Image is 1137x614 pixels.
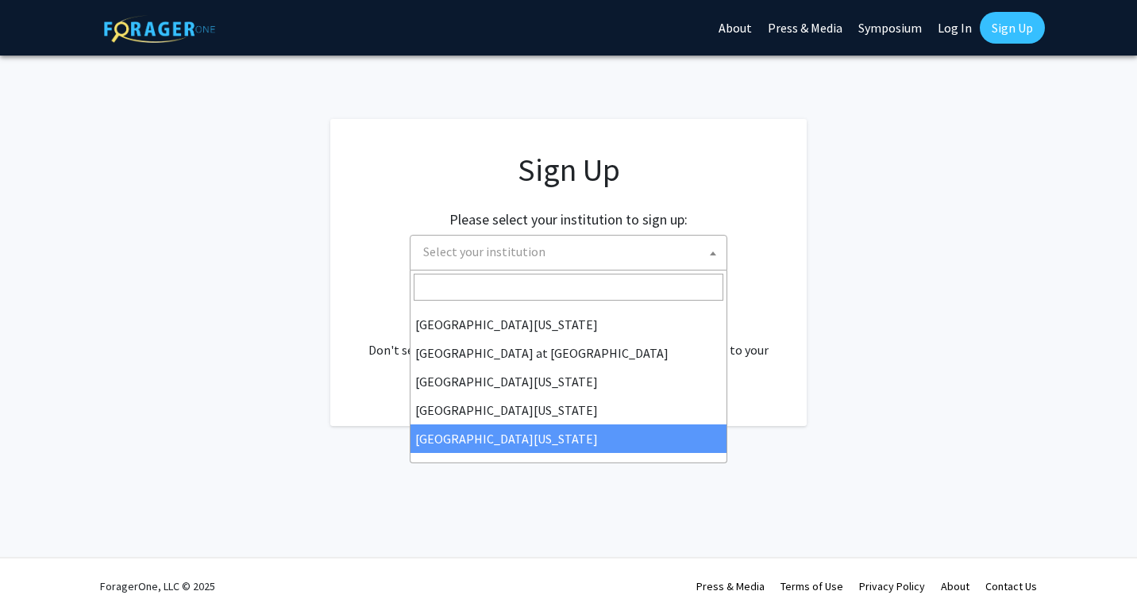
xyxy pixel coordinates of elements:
h2: Please select your institution to sign up: [449,211,688,228]
span: Select your institution [417,236,727,268]
li: [GEOGRAPHIC_DATA][US_STATE] [410,396,727,424]
li: [GEOGRAPHIC_DATA][US_STATE] [410,424,727,453]
h1: Sign Up [362,151,775,189]
div: ForagerOne, LLC © 2025 [100,558,215,614]
a: Privacy Policy [859,579,925,593]
img: ForagerOne Logo [104,15,215,43]
input: Search [414,274,723,301]
li: [GEOGRAPHIC_DATA][US_STATE] [410,367,727,396]
li: [GEOGRAPHIC_DATA][US_STATE] [410,310,727,339]
iframe: Chat [12,543,67,602]
a: Terms of Use [780,579,843,593]
span: Select your institution [423,244,545,259]
a: Press & Media [696,579,765,593]
a: Contact Us [985,579,1037,593]
li: [PERSON_NAME][GEOGRAPHIC_DATA] [410,453,727,482]
span: Select your institution [410,235,727,271]
div: Already have an account? . Don't see your institution? about bringing ForagerOne to your institut... [362,302,775,378]
li: [GEOGRAPHIC_DATA] at [GEOGRAPHIC_DATA] [410,339,727,367]
a: About [941,579,969,593]
a: Sign Up [980,12,1045,44]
